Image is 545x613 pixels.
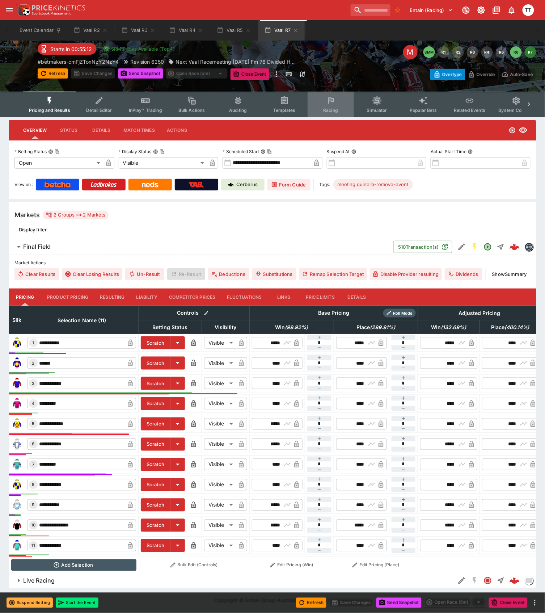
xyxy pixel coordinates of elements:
[41,289,94,306] button: Product Pricing
[455,574,468,587] button: Edit Detail
[99,43,179,55] button: SRM Prices Available (Top4)
[11,398,23,410] img: runner 4
[11,337,23,349] img: runner 1
[130,58,164,66] p: Revision 6250
[454,108,485,113] span: Related Events
[48,149,53,154] button: Betting StatusCopy To Clipboard
[11,499,23,511] img: runner 9
[494,574,507,587] button: Straight
[477,71,495,78] p: Override
[525,576,533,585] div: liveracing
[267,149,272,154] button: Copy To Clipboard
[166,68,228,79] div: split button
[483,323,537,332] span: Place(400.14%)
[367,108,387,113] span: Simulator
[11,378,23,389] img: runner 3
[142,182,158,188] img: Neds
[31,361,36,366] span: 2
[507,240,522,254] a: 242e5add-71c5-41c4-b969-878ceb73898a
[62,268,122,280] button: Clear Losing Results
[410,108,437,113] span: Popular Bets
[189,182,204,188] img: TabNZ
[204,418,236,430] div: Visible
[31,421,36,427] span: 5
[15,20,66,41] button: Event Calendar
[50,45,92,53] p: Starts in 00:55:12
[141,539,170,552] button: Scratch
[86,108,112,113] span: Detail Editor
[115,20,161,41] button: Vaal R3
[55,149,60,154] button: Copy To Clipboard
[141,357,170,370] button: Scratch
[370,323,395,332] em: ( 299.91 %)
[168,58,295,66] div: Next Vaal Racemeeting Tuesday 2 September Fm 76 Divided Handicap (F & M)
[348,323,403,332] span: Place(299.91%)
[237,181,258,188] p: Cerberus
[285,323,308,332] em: ( 99.92 %)
[465,69,498,80] button: Override
[32,12,71,15] img: Sportsbook Management
[483,243,492,251] svg: Open
[505,4,518,17] button: Notifications
[31,482,36,487] span: 8
[204,499,236,511] div: Visible
[333,181,413,188] span: meeting:quinella-remove-event
[9,30,32,53] img: horse_racing.png
[510,242,520,252] img: logo-cerberus--red.svg
[431,148,466,155] p: Actual Start Time
[258,20,305,41] button: Vaal R7
[320,179,330,190] label: Tags:
[531,599,539,607] button: more
[9,289,41,306] button: Pricing
[141,559,248,571] button: Bulk Edit (Controls)
[252,268,296,280] button: Substitutions
[523,4,534,16] div: Tala Taufale
[468,574,481,587] button: SGM Disabled
[383,309,416,318] div: Show/hide Price Roll mode configuration.
[423,323,474,332] span: Win(132.69%)
[31,442,36,447] span: 6
[489,268,531,280] button: ShowSummary
[336,559,416,571] button: Edit Pricing (Place)
[11,438,23,450] img: runner 6
[496,46,507,58] button: R5
[494,240,507,253] button: Straight
[520,2,536,18] button: Tala Taufale
[525,46,536,58] button: R7
[204,378,236,389] div: Visible
[11,418,23,430] img: runner 5
[32,5,85,11] img: PriceKinetics
[14,179,33,190] label: View on :
[468,240,481,253] button: SGM Enabled
[452,46,464,58] button: R2
[38,58,119,66] p: Copy To Clipboard
[430,69,465,80] button: Overtype
[31,503,36,508] span: 9
[445,268,482,280] button: Dividends
[118,68,163,79] button: Send Snapshot
[38,68,68,79] button: Refresh
[525,243,533,251] div: betmakers
[204,357,236,369] div: Visible
[50,316,114,325] span: Selection Name (11)
[29,108,70,113] span: Pricing and Results
[211,20,257,41] button: Vaal R5
[17,122,52,139] button: Overview
[468,149,473,154] button: Actual Start Time
[333,179,413,190] div: Betting Target: cerberus
[481,574,494,587] button: Closed
[139,306,250,320] th: Controls
[376,598,422,608] button: Send Snapshot
[30,523,37,528] span: 10
[507,574,522,588] a: 4892a2fe-bfec-4f69-8d98-087e42574657
[141,478,170,491] button: Scratch
[406,4,457,16] button: Select Tenant
[510,576,520,586] div: 4892a2fe-bfec-4f69-8d98-087e42574657
[475,4,488,17] button: Toggle light/dark mode
[351,4,390,16] input: search
[11,559,136,571] button: Add Selection
[16,3,30,17] img: PriceKinetics Logo
[221,179,265,190] a: Cerberus
[31,401,36,406] span: 4
[273,108,295,113] span: Templates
